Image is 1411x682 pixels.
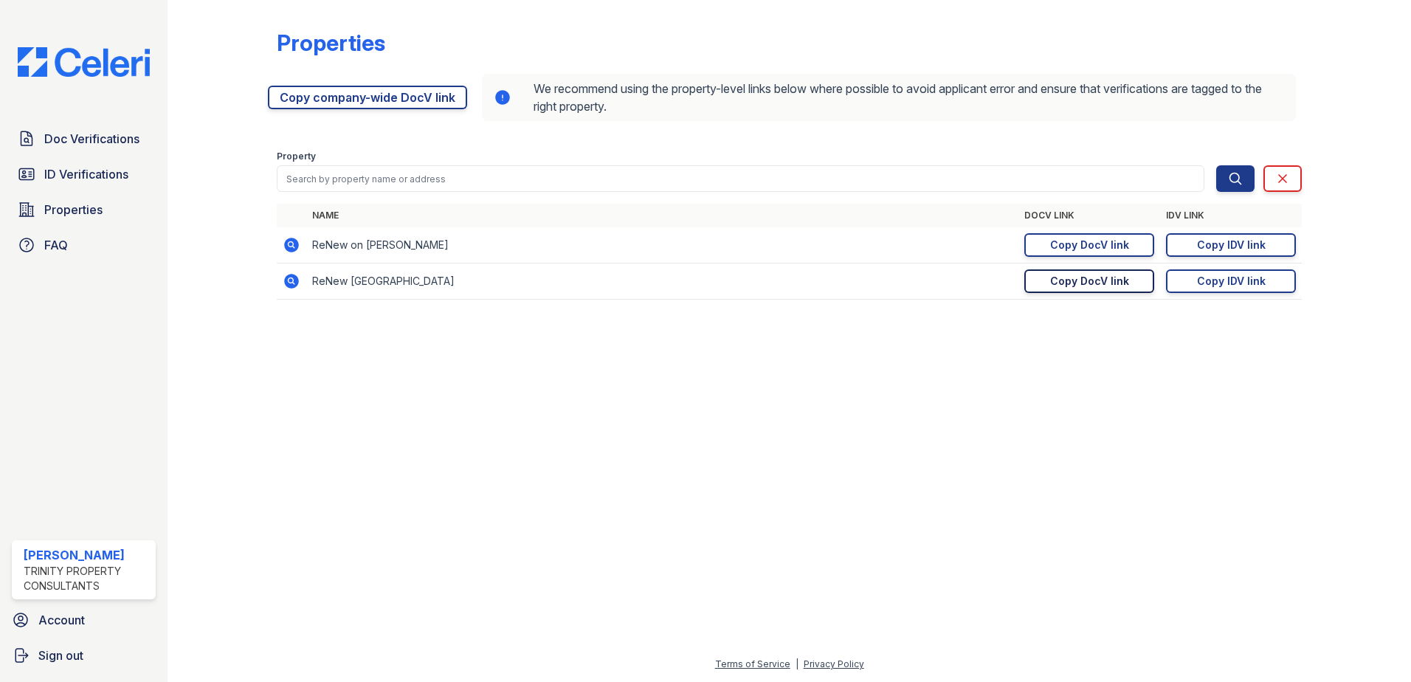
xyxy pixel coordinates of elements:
a: Sign out [6,641,162,670]
div: Properties [277,30,385,56]
div: [PERSON_NAME] [24,546,150,564]
th: DocV Link [1018,204,1160,227]
a: Copy company-wide DocV link [268,86,467,109]
div: Trinity Property Consultants [24,564,150,593]
th: Name [306,204,1018,227]
a: Copy DocV link [1024,269,1154,293]
span: Sign out [38,647,83,664]
a: Copy DocV link [1024,233,1154,257]
a: Terms of Service [715,658,790,669]
a: FAQ [12,230,156,260]
div: | [796,658,798,669]
a: Doc Verifications [12,124,156,154]
a: Properties [12,195,156,224]
td: ReNew on [PERSON_NAME] [306,227,1018,263]
a: Copy IDV link [1166,233,1296,257]
div: Copy DocV link [1050,274,1129,289]
span: Doc Verifications [44,130,139,148]
span: Account [38,611,85,629]
label: Property [277,151,316,162]
div: We recommend using the property-level links below where possible to avoid applicant error and ens... [482,74,1296,121]
div: Copy IDV link [1197,274,1266,289]
input: Search by property name or address [277,165,1204,192]
th: IDV Link [1160,204,1302,227]
span: FAQ [44,236,68,254]
div: Copy IDV link [1197,238,1266,252]
img: CE_Logo_Blue-a8612792a0a2168367f1c8372b55b34899dd931a85d93a1a3d3e32e68fde9ad4.png [6,47,162,77]
td: ReNew [GEOGRAPHIC_DATA] [306,263,1018,300]
span: Properties [44,201,103,218]
a: Privacy Policy [804,658,864,669]
a: Copy IDV link [1166,269,1296,293]
div: Copy DocV link [1050,238,1129,252]
a: ID Verifications [12,159,156,189]
a: Account [6,605,162,635]
span: ID Verifications [44,165,128,183]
